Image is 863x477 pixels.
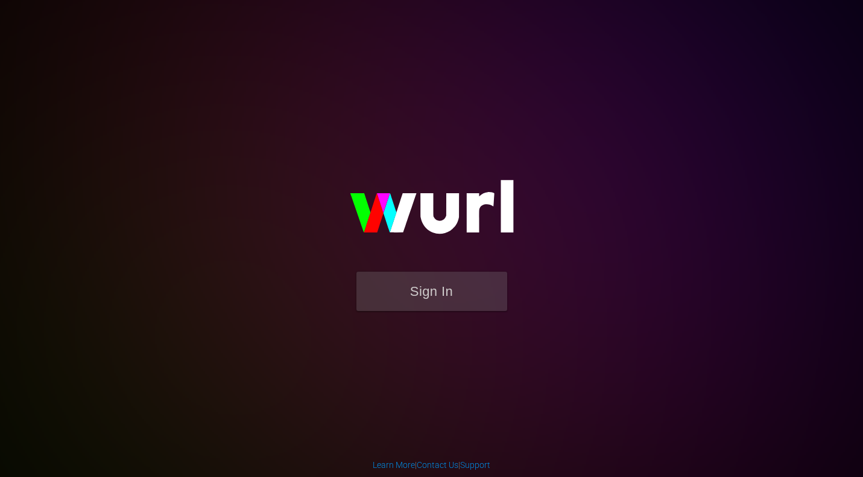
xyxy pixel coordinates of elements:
[311,154,552,271] img: wurl-logo-on-black-223613ac3d8ba8fe6dc639794a292ebdb59501304c7dfd60c99c58986ef67473.svg
[356,272,507,311] button: Sign In
[417,460,458,470] a: Contact Us
[373,459,490,471] div: | |
[460,460,490,470] a: Support
[373,460,415,470] a: Learn More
